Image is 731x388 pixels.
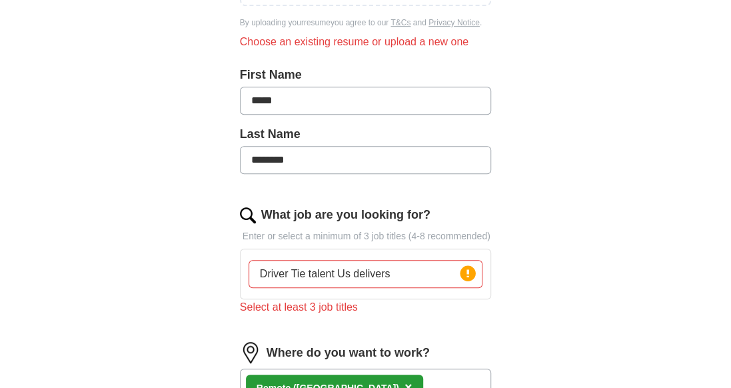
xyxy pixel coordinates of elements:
[249,260,483,288] input: Type a job title and press enter
[240,66,492,84] label: First Name
[390,18,410,27] a: T&Cs
[240,17,492,29] div: By uploading your resume you agree to our and .
[240,34,492,50] div: Choose an existing resume or upload a new one
[240,342,261,363] img: location.png
[267,344,430,362] label: Where do you want to work?
[240,207,256,223] img: search.png
[240,229,492,243] p: Enter or select a minimum of 3 job titles (4-8 recommended)
[261,206,430,224] label: What job are you looking for?
[240,299,492,315] div: Select at least 3 job titles
[428,18,480,27] a: Privacy Notice
[240,125,492,143] label: Last Name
